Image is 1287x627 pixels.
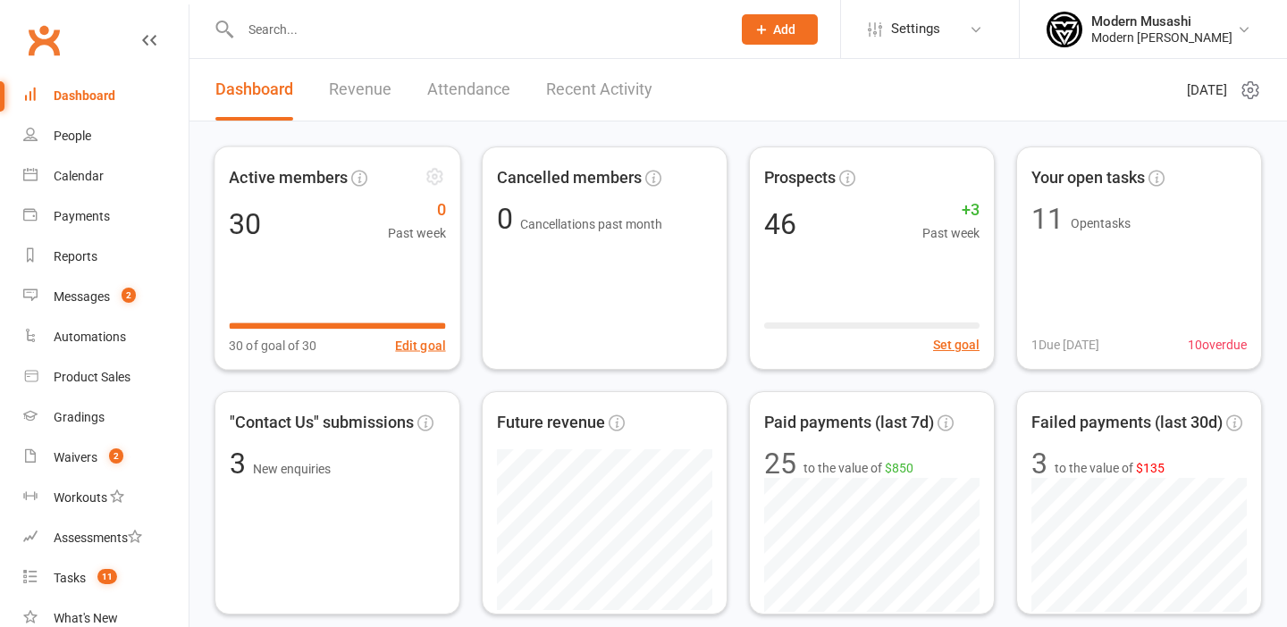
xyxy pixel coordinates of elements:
[773,22,795,37] span: Add
[23,156,189,196] a: Calendar
[23,317,189,357] a: Automations
[1031,449,1047,478] div: 3
[1071,216,1131,230] span: Open tasks
[21,18,66,63] a: Clubworx
[1047,12,1082,47] img: thumb_image1750915221.png
[230,447,253,481] span: 3
[235,17,719,42] input: Search...
[23,558,189,598] a: Tasks 11
[1188,335,1247,355] span: 10 overdue
[230,410,414,436] span: "Contact Us" submissions
[1055,458,1165,478] span: to the value of
[891,9,940,49] span: Settings
[253,462,331,476] span: New enquiries
[109,448,123,464] span: 2
[122,288,136,303] span: 2
[23,438,189,478] a: Waivers 2
[742,14,818,45] button: Add
[764,165,836,191] span: Prospects
[54,450,97,464] div: Waivers
[23,277,189,317] a: Messages 2
[764,449,796,478] div: 25
[54,330,126,344] div: Automations
[520,217,662,231] span: Cancellations past month
[54,531,142,545] div: Assessments
[1031,335,1099,355] span: 1 Due [DATE]
[97,569,117,584] span: 11
[54,611,118,625] div: What's New
[54,289,110,304] div: Messages
[54,129,91,143] div: People
[1031,165,1145,191] span: Your open tasks
[1031,205,1064,233] div: 11
[54,370,130,384] div: Product Sales
[329,59,391,121] a: Revenue
[1136,461,1165,475] span: $135
[1091,13,1232,29] div: Modern Musashi
[215,59,293,121] a: Dashboard
[23,518,189,558] a: Assessments
[497,202,520,236] span: 0
[427,59,510,121] a: Attendance
[1031,410,1223,436] span: Failed payments (last 30d)
[388,223,445,244] span: Past week
[922,197,980,223] span: +3
[546,59,652,121] a: Recent Activity
[23,357,189,397] a: Product Sales
[229,164,348,190] span: Active members
[54,571,86,585] div: Tasks
[764,210,796,238] div: 46
[23,237,189,277] a: Reports
[23,397,189,438] a: Gradings
[395,335,445,355] button: Edit goal
[1187,79,1227,101] span: [DATE]
[229,209,261,238] div: 30
[229,335,315,355] span: 30 of goal of 30
[885,461,913,475] span: $850
[54,249,97,263] div: Reports
[497,165,642,191] span: Cancelled members
[497,410,605,436] span: Future revenue
[1091,29,1232,46] div: Modern [PERSON_NAME]
[54,410,105,424] div: Gradings
[23,478,189,518] a: Workouts
[764,410,934,436] span: Paid payments (last 7d)
[922,223,980,243] span: Past week
[23,116,189,156] a: People
[54,88,115,103] div: Dashboard
[54,209,110,223] div: Payments
[54,169,104,183] div: Calendar
[23,196,189,237] a: Payments
[23,76,189,116] a: Dashboard
[388,197,445,223] span: 0
[803,458,913,478] span: to the value of
[933,335,980,355] button: Set goal
[54,490,107,505] div: Workouts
